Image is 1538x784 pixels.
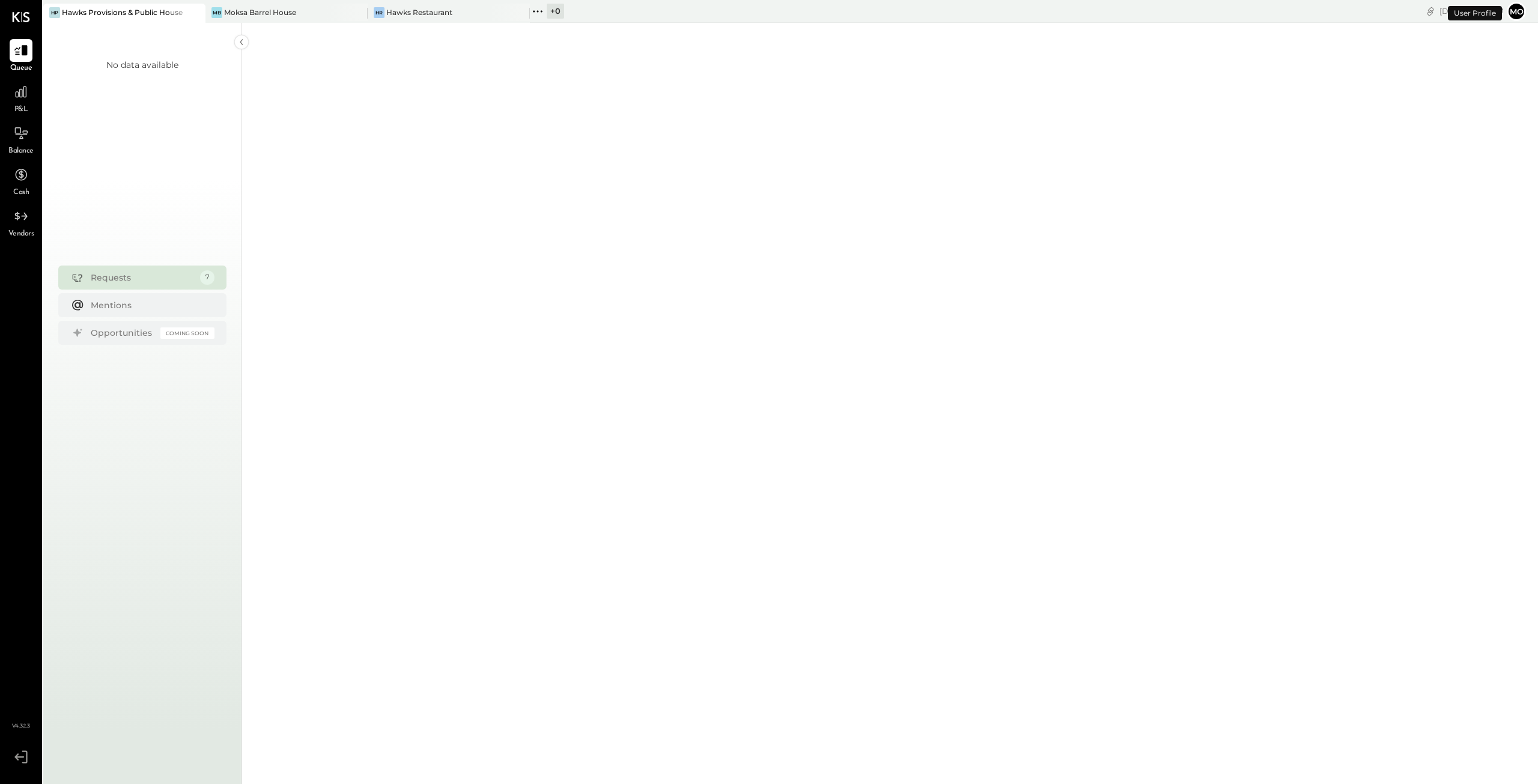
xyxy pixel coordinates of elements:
div: Opportunities [91,327,154,339]
div: [DATE] [1439,5,1504,17]
div: HP [49,7,60,18]
a: P&L [1,81,41,115]
div: Mentions [91,299,208,311]
div: HR [374,7,384,18]
div: + 0 [547,4,564,19]
div: copy link [1424,5,1436,17]
span: Cash [13,187,29,198]
div: Hawks Provisions & Public House [62,7,183,17]
div: Moksa Barrel House [224,7,296,17]
div: 7 [200,270,214,285]
span: Vendors [8,229,34,240]
div: MB [211,7,222,18]
div: No data available [106,59,178,71]
a: Balance [1,122,41,157]
span: Balance [8,146,34,157]
button: mo [1507,2,1526,21]
div: Hawks Restaurant [386,7,452,17]
div: Requests [91,272,194,284]
a: Queue [1,39,41,74]
a: Vendors [1,205,41,240]
div: Coming Soon [160,327,214,339]
div: User Profile [1448,6,1502,20]
a: Cash [1,163,41,198]
span: Queue [10,63,32,74]
span: P&L [14,105,28,115]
